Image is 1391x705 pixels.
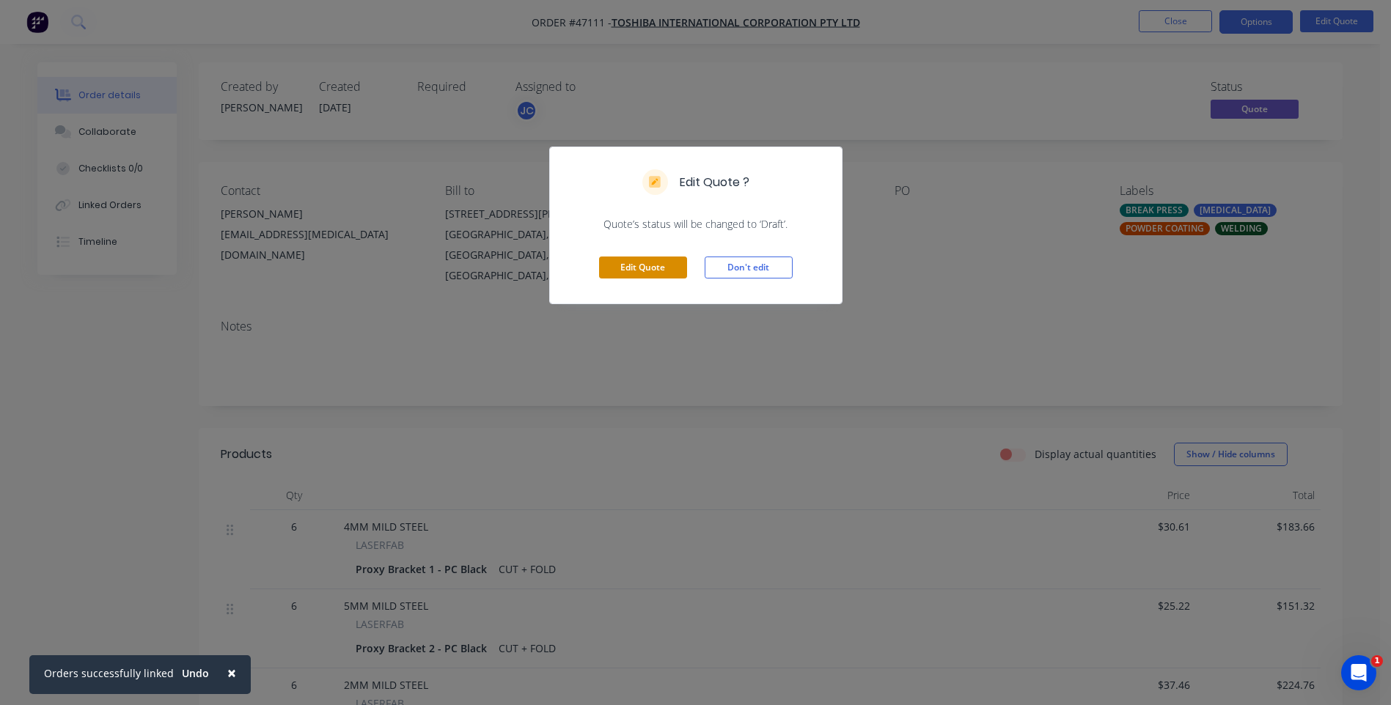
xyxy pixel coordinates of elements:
[227,662,236,683] span: ×
[1341,655,1376,690] iframe: Intercom live chat
[599,256,687,278] button: Edit Quote
[705,256,793,278] button: Don't edit
[174,662,217,684] button: Undo
[568,217,824,232] span: Quote’s status will be changed to ‘Draft’.
[1371,655,1383,667] span: 1
[680,174,749,191] h5: Edit Quote ?
[44,665,174,681] div: Orders successfully linked
[213,655,251,690] button: Close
